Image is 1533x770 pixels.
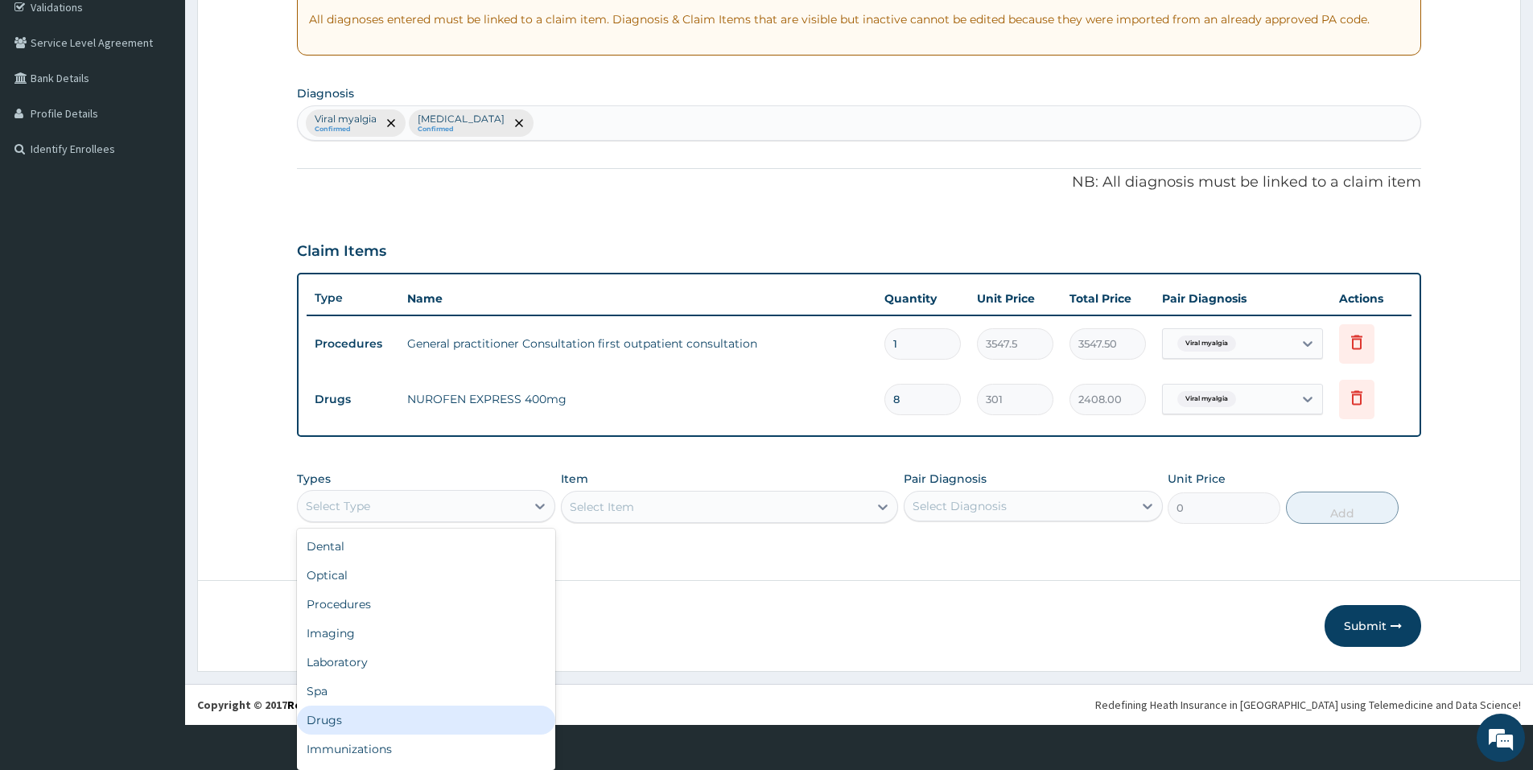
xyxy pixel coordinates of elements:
[315,126,377,134] small: Confirmed
[1177,391,1236,407] span: Viral myalgia
[306,498,370,514] div: Select Type
[418,113,505,126] p: [MEDICAL_DATA]
[876,282,969,315] th: Quantity
[297,532,555,561] div: Dental
[399,282,876,315] th: Name
[384,116,398,130] span: remove selection option
[904,471,987,487] label: Pair Diagnosis
[307,283,399,313] th: Type
[297,243,386,261] h3: Claim Items
[1095,697,1521,713] div: Redefining Heath Insurance in [GEOGRAPHIC_DATA] using Telemedicine and Data Science!
[1061,282,1154,315] th: Total Price
[297,619,555,648] div: Imaging
[297,85,354,101] label: Diagnosis
[1325,605,1421,647] button: Submit
[84,90,270,111] div: Chat with us now
[297,677,555,706] div: Spa
[297,590,555,619] div: Procedures
[969,282,1061,315] th: Unit Price
[297,561,555,590] div: Optical
[1154,282,1331,315] th: Pair Diagnosis
[8,439,307,496] textarea: Type your message and hit 'Enter'
[307,385,399,414] td: Drugs
[309,11,1409,27] p: All diagnoses entered must be linked to a claim item. Diagnosis & Claim Items that are visible bu...
[264,8,303,47] div: Minimize live chat window
[287,698,356,712] a: RelianceHMO
[307,329,399,359] td: Procedures
[399,383,876,415] td: NUROFEN EXPRESS 400mg
[30,80,65,121] img: d_794563401_company_1708531726252_794563401
[93,203,222,365] span: We're online!
[913,498,1007,514] div: Select Diagnosis
[1168,471,1226,487] label: Unit Price
[197,698,360,712] strong: Copyright © 2017 .
[297,472,331,486] label: Types
[297,735,555,764] div: Immunizations
[297,172,1421,193] p: NB: All diagnosis must be linked to a claim item
[1331,282,1411,315] th: Actions
[1177,336,1236,352] span: Viral myalgia
[297,706,555,735] div: Drugs
[418,126,505,134] small: Confirmed
[315,113,377,126] p: Viral myalgia
[399,327,876,360] td: General practitioner Consultation first outpatient consultation
[512,116,526,130] span: remove selection option
[1286,492,1399,524] button: Add
[561,471,588,487] label: Item
[297,648,555,677] div: Laboratory
[185,684,1533,725] footer: All rights reserved.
